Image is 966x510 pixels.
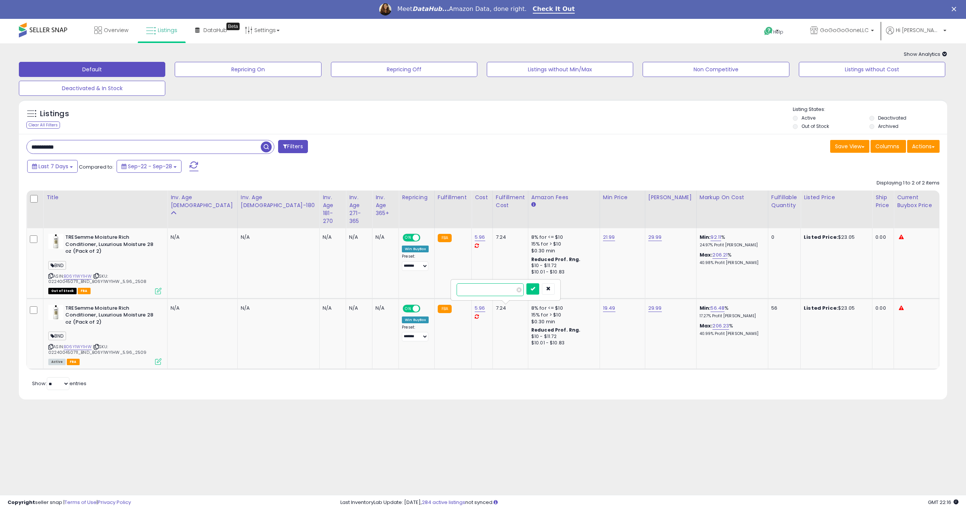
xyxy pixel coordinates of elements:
[904,51,947,58] span: Show Analytics
[700,260,762,266] p: 40.98% Profit [PERSON_NAME]
[349,194,369,225] div: Inv. Age 271-365
[531,269,594,275] div: $10.01 - $10.83
[877,180,940,187] div: Displaying 1 to 2 of 2 items
[878,115,906,121] label: Deactivated
[171,194,234,209] div: Inv. Age [DEMOGRAPHIC_DATA]
[804,234,866,241] div: $23.05
[171,305,232,312] div: N/A
[241,234,314,241] div: N/A
[349,305,366,312] div: N/A
[158,26,177,34] span: Listings
[27,160,78,173] button: Last 7 Days
[402,246,429,252] div: Win BuyBox
[773,29,783,35] span: Help
[886,26,946,43] a: Hi [PERSON_NAME]
[801,123,829,129] label: Out of Stock
[804,19,880,43] a: GoGoGoGoneLLC
[531,241,594,247] div: 15% for > $10
[496,234,522,241] div: 7.24
[475,304,485,312] a: 5.96
[175,62,321,77] button: Repricing On
[531,333,594,340] div: $10 - $11.72
[804,304,838,312] b: Listed Price:
[19,81,165,96] button: Deactivated & In Stock
[19,62,165,77] button: Default
[496,194,525,209] div: Fulfillment Cost
[104,26,128,34] span: Overview
[603,233,615,241] a: 21.99
[700,252,762,266] div: %
[48,305,162,364] div: ASIN:
[875,143,899,150] span: Columns
[412,5,449,12] i: DataHub...
[48,288,77,294] span: All listings that are currently out of stock and unavailable for purchase on Amazon
[475,194,489,201] div: Cost
[700,233,711,241] b: Min:
[65,234,157,257] b: TRESemme Moisture Rich Conditioner, Luxurious Moisture 28 oz (Pack of 2)
[203,26,227,34] span: DataHub
[531,263,594,269] div: $10 - $11.72
[48,344,146,355] span: | SKU: 022400450711_BND_B06Y1WY1HW_5.96_2509
[402,316,429,323] div: Win BuyBox
[875,305,888,312] div: 0.00
[696,190,768,228] th: The percentage added to the cost of goods (COGS) that forms the calculator for Min & Max prices.
[533,5,575,14] a: Check It Out
[712,322,729,330] a: 206.23
[531,247,594,254] div: $0.30 min
[323,194,343,225] div: Inv. Age 181-270
[897,194,936,209] div: Current Buybox Price
[48,261,66,270] span: BND
[438,194,468,201] div: Fulfillment
[349,234,366,241] div: N/A
[804,305,866,312] div: $23.05
[241,194,316,209] div: Inv. Age [DEMOGRAPHIC_DATA]-180
[128,163,172,170] span: Sep-22 - Sep-28
[403,235,413,241] span: ON
[871,140,906,153] button: Columns
[403,305,413,312] span: ON
[531,194,597,201] div: Amazon Fees
[700,251,713,258] b: Max:
[496,305,522,312] div: 7.24
[531,327,581,333] b: Reduced Prof. Rng.
[801,115,815,121] label: Active
[117,160,182,173] button: Sep-22 - Sep-28
[700,243,762,248] p: 24.97% Profit [PERSON_NAME]
[771,234,795,241] div: 0
[804,194,869,201] div: Listed Price
[323,234,340,241] div: N/A
[397,5,527,13] div: Meet Amazon Data, done right.
[758,21,798,43] a: Help
[711,233,721,241] a: 92.11
[78,288,91,294] span: FBA
[48,234,63,249] img: 31JEkSaw7oL._SL40_.jpg
[700,322,713,329] b: Max:
[531,340,594,346] div: $10.01 - $10.83
[48,359,66,365] span: All listings currently available for purchase on Amazon
[531,305,594,312] div: 8% for <= $10
[531,256,581,263] b: Reduced Prof. Rng.
[419,305,431,312] span: OFF
[531,234,594,241] div: 8% for <= $10
[603,304,615,312] a: 19.49
[226,23,240,30] div: Tooltip anchor
[32,380,86,387] span: Show: entries
[700,234,762,248] div: %
[952,7,959,11] div: Close
[643,62,789,77] button: Non Competitive
[700,313,762,319] p: 17.27% Profit [PERSON_NAME]
[40,109,69,119] h5: Listings
[878,123,898,129] label: Archived
[79,163,114,171] span: Compared to:
[323,305,340,312] div: N/A
[48,305,63,320] img: 31JEkSaw7oL._SL40_.jpg
[896,26,941,34] span: Hi [PERSON_NAME]
[402,325,429,342] div: Preset:
[278,140,308,153] button: Filters
[89,19,134,41] a: Overview
[700,304,711,312] b: Min:
[402,254,429,271] div: Preset:
[875,194,891,209] div: Ship Price
[771,305,795,312] div: 56
[799,62,945,77] button: Listings without Cost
